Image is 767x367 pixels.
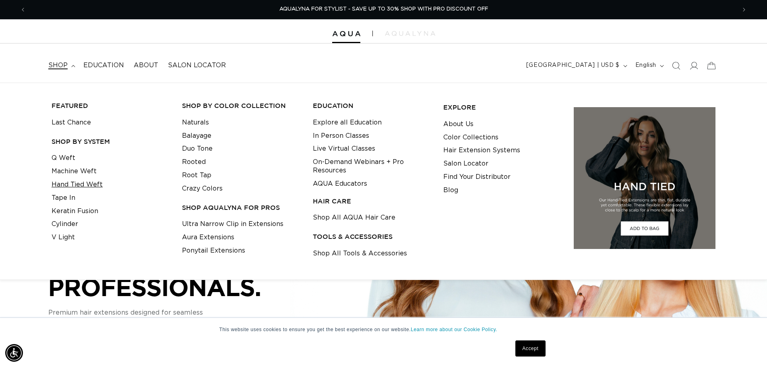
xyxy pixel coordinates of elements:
a: Accept [515,340,545,357]
iframe: Chat Widget [727,328,767,367]
a: Aura Extensions [182,231,234,244]
a: Q Weft [52,151,75,165]
a: Duo Tone [182,142,213,156]
a: Shop All AQUA Hair Care [313,211,395,224]
a: Ponytail Extensions [182,244,245,257]
img: Aqua Hair Extensions [332,31,360,37]
a: Naturals [182,116,209,129]
a: Salon Locator [443,157,488,170]
span: English [635,61,656,70]
a: Keratin Fusion [52,205,98,218]
span: About [134,61,158,70]
a: Education [79,56,129,75]
a: Hair Extension Systems [443,144,520,157]
span: [GEOGRAPHIC_DATA] | USD $ [526,61,620,70]
span: Salon Locator [168,61,226,70]
a: Root Tap [182,169,211,182]
a: Blog [443,184,458,197]
a: In Person Classes [313,129,369,143]
a: Ultra Narrow Clip in Extensions [182,218,283,231]
a: Color Collections [443,131,498,144]
a: Hand Tied Weft [52,178,103,191]
a: Salon Locator [163,56,231,75]
button: Next announcement [735,2,753,17]
button: English [631,58,667,73]
button: [GEOGRAPHIC_DATA] | USD $ [521,58,631,73]
p: This website uses cookies to ensure you get the best experience on our website. [219,326,548,333]
h3: HAIR CARE [313,197,431,205]
h3: EXPLORE [443,103,561,112]
summary: shop [43,56,79,75]
span: Education [83,61,124,70]
p: Premium hair extensions designed for seamless blends, consistent results, and performance you can... [48,308,290,337]
a: V Light [52,231,75,244]
button: Previous announcement [14,2,32,17]
a: On-Demand Webinars + Pro Resources [313,156,431,177]
a: Find Your Distributor [443,170,511,184]
a: Crazy Colors [182,182,223,195]
a: AQUA Educators [313,177,367,191]
h3: Shop AquaLyna for Pros [182,203,300,212]
a: Cylinder [52,218,78,231]
a: Last Chance [52,116,91,129]
h3: FEATURED [52,102,170,110]
a: Tape In [52,191,75,205]
span: shop [48,61,68,70]
a: About Us [443,118,473,131]
a: About [129,56,163,75]
h3: EDUCATION [313,102,431,110]
a: Learn more about our Cookie Policy. [411,327,497,332]
a: Live Virtual Classes [313,142,375,156]
img: aqualyna.com [385,31,435,36]
a: Balayage [182,129,211,143]
a: Machine Weft [52,165,97,178]
summary: Search [667,57,685,75]
h3: SHOP BY SYSTEM [52,137,170,146]
h3: Shop by Color Collection [182,102,300,110]
div: Accessibility Menu [5,344,23,362]
h3: TOOLS & ACCESSORIES [313,232,431,241]
a: Shop All Tools & Accessories [313,247,407,260]
a: Rooted [182,156,206,169]
span: AQUALYNA FOR STYLIST - SAVE UP TO 30% SHOP WITH PRO DISCOUNT OFF [279,6,488,12]
a: Explore all Education [313,116,382,129]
